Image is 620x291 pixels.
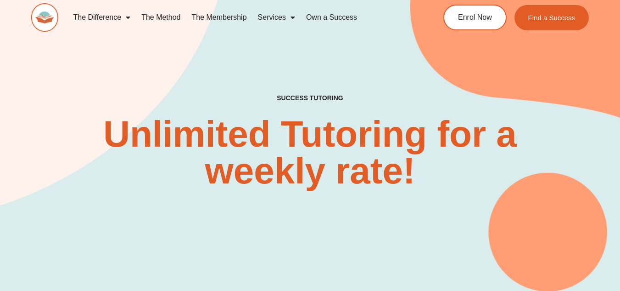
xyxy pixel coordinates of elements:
[514,5,589,30] a: Find a Success
[67,116,553,189] h2: Unlimited Tutoring for a weekly rate!
[443,5,507,30] a: Enrol Now
[67,7,411,28] nav: Menu
[301,7,363,28] a: Own a Success
[136,7,186,28] a: The Method
[252,7,301,28] a: Services
[228,94,393,102] h4: SUCCESS TUTORING​
[458,14,492,21] span: Enrol Now
[186,7,252,28] a: The Membership
[67,7,136,28] a: The Difference
[528,14,575,21] span: Find a Success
